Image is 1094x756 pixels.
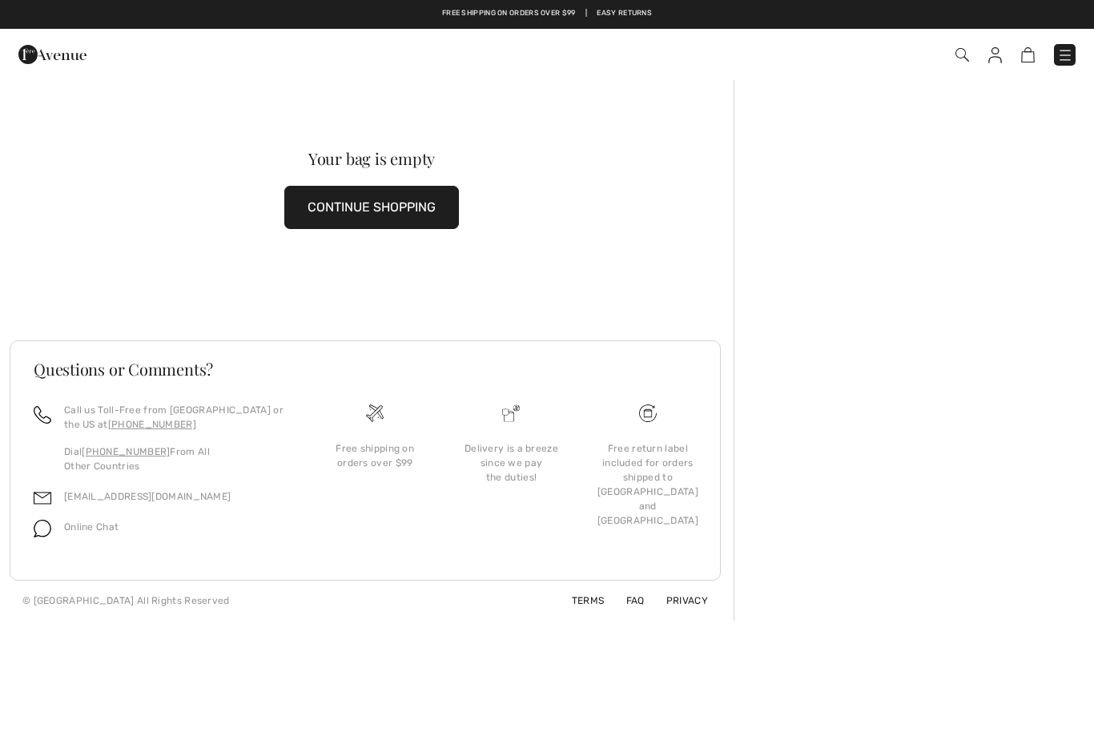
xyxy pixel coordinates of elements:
[456,441,566,485] div: Delivery is a breeze since we pay the duties!
[639,404,657,422] img: Free shipping on orders over $99
[607,595,645,606] a: FAQ
[1021,47,1035,62] img: Shopping Bag
[64,403,288,432] p: Call us Toll-Free from [GEOGRAPHIC_DATA] or the US at
[597,8,652,19] a: Easy Returns
[64,444,288,473] p: Dial From All Other Countries
[64,491,231,502] a: [EMAIL_ADDRESS][DOMAIN_NAME]
[442,8,576,19] a: Free shipping on orders over $99
[34,489,51,507] img: email
[366,404,384,422] img: Free shipping on orders over $99
[553,595,605,606] a: Terms
[18,46,86,61] a: 1ère Avenue
[955,48,969,62] img: Search
[34,520,51,537] img: chat
[284,186,459,229] button: CONTINUE SHOPPING
[1057,47,1073,63] img: Menu
[108,419,196,430] a: [PHONE_NUMBER]
[647,595,708,606] a: Privacy
[22,593,230,608] div: © [GEOGRAPHIC_DATA] All Rights Reserved
[502,404,520,422] img: Delivery is a breeze since we pay the duties!
[82,446,170,457] a: [PHONE_NUMBER]
[593,441,703,528] div: Free return label included for orders shipped to [GEOGRAPHIC_DATA] and [GEOGRAPHIC_DATA]
[18,38,86,70] img: 1ère Avenue
[988,47,1002,63] img: My Info
[46,151,698,167] div: Your bag is empty
[34,361,697,377] h3: Questions or Comments?
[64,521,119,533] span: Online Chat
[585,8,587,19] span: |
[320,441,430,470] div: Free shipping on orders over $99
[34,406,51,424] img: call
